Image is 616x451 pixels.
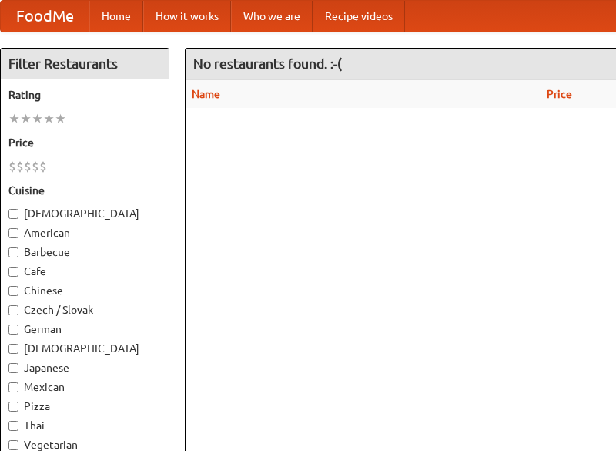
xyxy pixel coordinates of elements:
input: Chinese [8,286,18,296]
input: [DEMOGRAPHIC_DATA] [8,344,18,354]
h5: Cuisine [8,183,161,198]
ng-pluralize: No restaurants found. :-( [193,56,342,71]
label: [DEMOGRAPHIC_DATA] [8,206,161,221]
label: Chinese [8,283,161,298]
h4: Filter Restaurants [1,49,169,79]
a: Price [547,88,572,100]
a: Who we are [231,1,313,32]
label: American [8,225,161,241]
input: Japanese [8,363,18,373]
label: Thai [8,418,161,433]
label: Czech / Slovak [8,302,161,318]
input: Mexican [8,382,18,392]
input: Barbecue [8,247,18,257]
li: $ [16,158,24,175]
input: Vegetarian [8,440,18,450]
label: [DEMOGRAPHIC_DATA] [8,341,161,356]
li: $ [39,158,47,175]
h5: Rating [8,87,161,103]
a: FoodMe [1,1,89,32]
input: Czech / Slovak [8,305,18,315]
li: ★ [55,110,66,127]
label: German [8,321,161,337]
li: $ [8,158,16,175]
li: $ [24,158,32,175]
input: Pizza [8,402,18,412]
a: Name [192,88,220,100]
label: Pizza [8,399,161,414]
label: Cafe [8,264,161,279]
a: How it works [143,1,231,32]
label: Japanese [8,360,161,375]
h5: Price [8,135,161,150]
input: American [8,228,18,238]
li: $ [32,158,39,175]
a: Home [89,1,143,32]
input: Cafe [8,267,18,277]
a: Recipe videos [313,1,405,32]
li: ★ [8,110,20,127]
li: ★ [32,110,43,127]
li: ★ [20,110,32,127]
input: German [8,325,18,335]
label: Mexican [8,379,161,395]
li: ★ [43,110,55,127]
input: Thai [8,421,18,431]
input: [DEMOGRAPHIC_DATA] [8,209,18,219]
label: Barbecue [8,244,161,260]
